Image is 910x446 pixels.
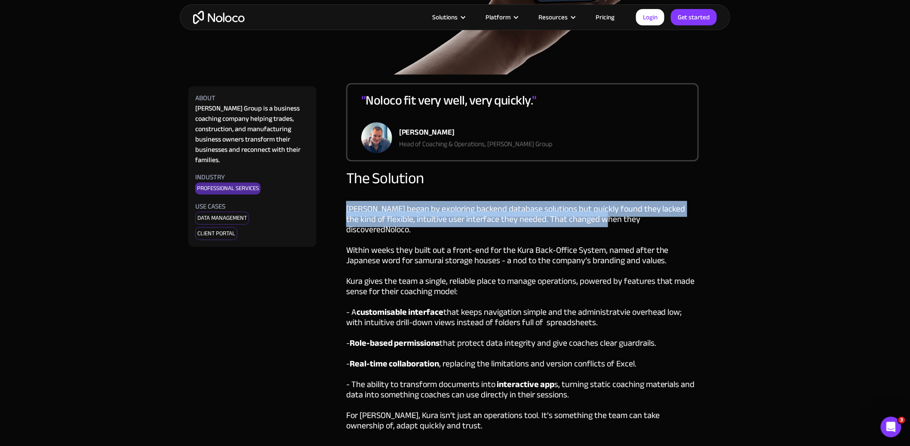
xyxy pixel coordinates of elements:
span: “ [361,88,366,112]
a: interactive apps [497,376,558,392]
a: Noloco [385,221,409,237]
a: customisable interface [357,304,443,320]
iframe: Intercom live chat [881,417,901,437]
div: [PERSON_NAME] Group is a business coaching company helping trades, construction, and manufacturin... [195,103,310,165]
div: Platform [486,12,510,23]
div: Resources [528,12,585,23]
span: 3 [898,417,905,424]
div: Noloco fit very well, very quickly. [361,91,537,122]
a: Real-time collaboration [350,356,439,372]
div: DATA Management [195,212,249,225]
div: USE CASES [195,201,225,212]
div: [PERSON_NAME] [399,126,552,139]
strong: interactive app [497,376,554,392]
div: Solutions [432,12,458,23]
div: Platform [475,12,528,23]
a: Role-based permissions [350,335,440,351]
div: About [195,93,215,103]
a: Login [636,9,664,25]
div: Industry [195,172,225,182]
div: The Solution [346,170,699,187]
a: Get started [671,9,717,25]
a: Pricing [585,12,625,23]
div: Resources [538,12,568,23]
div: Solutions [421,12,475,23]
div: Head of Coaching & Operations, [PERSON_NAME] Group [399,139,552,149]
div: PROFESSIONAL SERVICES [195,182,261,194]
a: home [193,11,245,24]
span: " [532,88,537,112]
div: Client Portal [195,227,237,240]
